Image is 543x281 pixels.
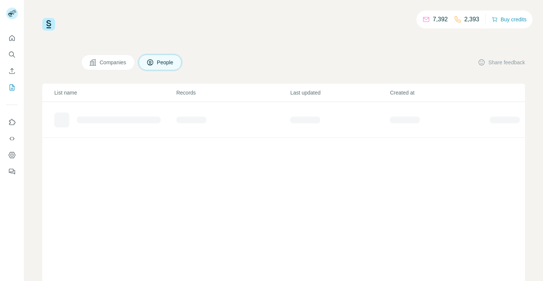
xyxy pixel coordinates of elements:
button: Share feedback [478,59,525,66]
button: Feedback [6,165,18,178]
button: Quick start [6,31,18,45]
p: Records [176,89,289,96]
button: Use Surfe on LinkedIn [6,115,18,129]
p: List name [54,89,176,96]
button: Enrich CSV [6,64,18,78]
button: My lists [6,81,18,94]
button: Search [6,48,18,61]
h4: My lists [42,56,72,68]
span: People [157,59,174,66]
img: Surfe Logo [42,18,55,31]
p: Created at [390,89,489,96]
p: 7,392 [433,15,448,24]
p: Last updated [290,89,389,96]
button: Dashboard [6,148,18,162]
span: Companies [100,59,127,66]
button: Buy credits [492,14,527,25]
p: 2,393 [464,15,479,24]
button: Use Surfe API [6,132,18,145]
